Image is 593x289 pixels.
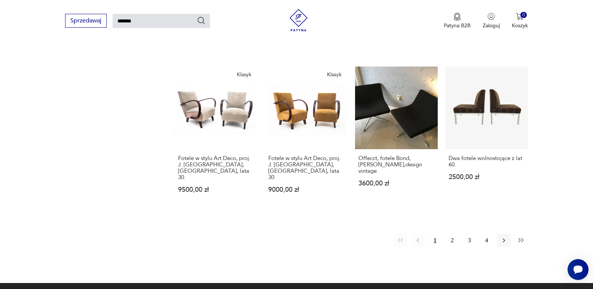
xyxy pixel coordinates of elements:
p: Zaloguj [483,22,500,29]
a: Offecct, fotele Bond, Jean Marie Massaud,design vintageOffecct, fotele Bond, [PERSON_NAME],design... [355,67,438,207]
div: 0 [520,12,527,18]
button: 0Koszyk [512,13,528,29]
a: Dwa fotele wolnostojące z lat 60.Dwa fotele wolnostojące z lat 60.2500,00 zł [445,67,528,207]
a: KlasykFotele w stylu Art Deco, proj. J. Halabala, Czechosłowacja, lata 30.Fotele w stylu Art Deco... [175,67,257,207]
img: Ikona medalu [453,13,461,21]
p: 9000,00 zł [268,187,344,193]
a: KlasykFotele w stylu Art Deco, proj. J. Halabala, Czechy, lata 30.Fotele w stylu Art Deco, proj. ... [265,67,348,207]
p: Patyna B2B [444,22,471,29]
h3: Fotele w stylu Art Deco, proj. J. [GEOGRAPHIC_DATA], [GEOGRAPHIC_DATA], lata 30. [178,155,254,181]
button: 2 [446,234,459,247]
button: Zaloguj [483,13,500,29]
h3: Offecct, fotele Bond, [PERSON_NAME],design vintage [358,155,434,174]
p: 3600,00 zł [358,180,434,187]
a: Ikona medaluPatyna B2B [444,13,471,29]
h3: Fotele w stylu Art Deco, proj. J. [GEOGRAPHIC_DATA], [GEOGRAPHIC_DATA], lata 30. [268,155,344,181]
p: 9500,00 zł [178,187,254,193]
a: Sprzedawaj [65,19,107,24]
img: Patyna - sklep z meblami i dekoracjami vintage [287,9,310,31]
button: Sprzedawaj [65,14,107,28]
button: 3 [463,234,476,247]
button: 1 [428,234,442,247]
button: Szukaj [197,16,206,25]
button: Patyna B2B [444,13,471,29]
button: 4 [480,234,493,247]
h3: Dwa fotele wolnostojące z lat 60. [449,155,525,168]
p: Koszyk [512,22,528,29]
p: 2500,00 zł [449,174,525,180]
img: Ikonka użytkownika [487,13,495,20]
img: Ikona koszyka [516,13,523,20]
iframe: Smartsupp widget button [568,259,589,280]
